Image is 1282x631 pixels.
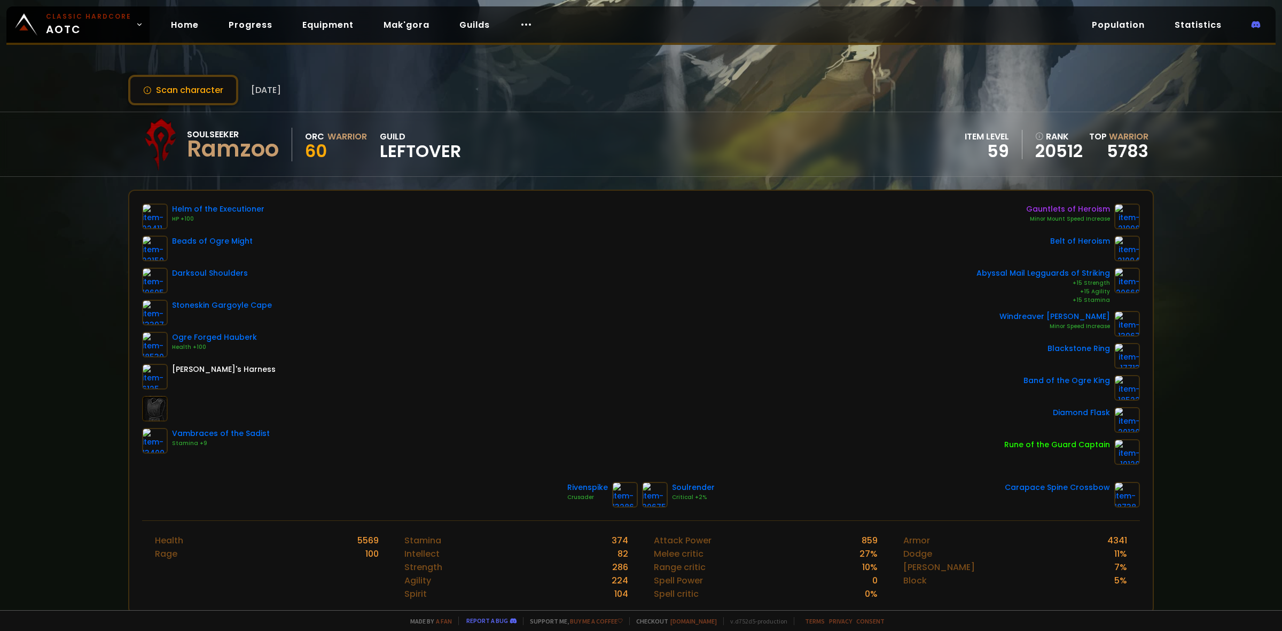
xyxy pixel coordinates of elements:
div: item level [965,130,1009,143]
div: 100 [365,547,379,560]
img: item-6125 [142,364,168,389]
div: +15 Strength [976,279,1110,287]
div: 5 % [1114,574,1127,587]
div: Attack Power [654,534,712,547]
a: Classic HardcoreAOTC [6,6,150,43]
span: AOTC [46,12,131,37]
img: item-17713 [1114,343,1140,369]
a: Privacy [829,617,852,625]
a: Equipment [294,14,362,36]
div: Stamina [404,534,441,547]
img: item-13967 [1114,311,1140,337]
img: item-21998 [1114,204,1140,229]
span: Checkout [629,617,717,625]
span: [DATE] [251,83,281,97]
div: 286 [612,560,628,574]
span: 60 [305,139,327,163]
a: Buy me a coffee [570,617,623,625]
div: Beads of Ogre Might [172,236,253,247]
a: Guilds [451,14,498,36]
div: 859 [862,534,878,547]
button: Scan character [128,75,238,105]
div: Spell critic [654,587,699,601]
div: Band of the Ogre King [1023,375,1110,386]
img: item-18738 [1114,482,1140,508]
div: 374 [612,534,628,547]
div: Health [155,534,183,547]
img: item-20668 [1114,268,1140,293]
div: +15 Stamina [976,296,1110,305]
div: Vambraces of the Sadist [172,428,270,439]
div: 27 % [859,547,878,560]
div: Helm of the Executioner [172,204,264,215]
div: guild [380,130,461,159]
span: Made by [404,617,452,625]
div: Top [1089,130,1148,143]
div: Darksoul Shoulders [172,268,248,279]
a: a fan [436,617,452,625]
div: 0 [872,574,878,587]
div: 5569 [357,534,379,547]
div: 82 [617,547,628,560]
div: Minor Speed Increase [999,322,1110,331]
img: item-18522 [1114,375,1140,401]
div: Range critic [654,560,706,574]
img: item-19695 [142,268,168,293]
img: item-13400 [142,428,168,454]
div: Windreaver [PERSON_NAME] [999,311,1110,322]
div: Soulseeker [187,128,279,141]
div: [PERSON_NAME]'s Harness [172,364,276,375]
img: item-22150 [142,236,168,261]
div: Rivenspike [567,482,608,493]
div: Strength [404,560,442,574]
div: Armor [903,534,930,547]
img: item-21994 [1114,236,1140,261]
img: item-20130 [1114,407,1140,433]
div: Dodge [903,547,932,560]
div: Intellect [404,547,440,560]
div: HP +100 [172,215,264,223]
div: Ogre Forged Hauberk [172,332,257,343]
small: Classic Hardcore [46,12,131,21]
span: Warrior [1109,130,1148,143]
div: rank [1035,130,1083,143]
div: Spell Power [654,574,703,587]
a: [DOMAIN_NAME] [670,617,717,625]
a: 5783 [1107,139,1148,163]
a: Statistics [1166,14,1230,36]
div: 11 % [1114,547,1127,560]
div: Spirit [404,587,427,601]
div: Block [903,574,927,587]
div: Rage [155,547,177,560]
div: Stamina +9 [172,439,270,448]
span: v. d752d5 - production [723,617,787,625]
div: Agility [404,574,431,587]
div: Crusader [567,493,608,502]
div: [PERSON_NAME] [903,560,975,574]
div: Rune of the Guard Captain [1004,439,1110,450]
span: Support me, [523,617,623,625]
span: LEFTOVER [380,143,461,159]
div: Diamond Flask [1053,407,1110,418]
a: 20512 [1035,143,1083,159]
img: item-22411 [142,204,168,229]
div: 59 [965,143,1009,159]
img: item-20675 [642,482,668,508]
a: Consent [856,617,885,625]
img: item-13286 [612,482,638,508]
div: 4341 [1107,534,1127,547]
div: Critical +2% [672,493,715,502]
div: 224 [612,574,628,587]
img: item-19120 [1114,439,1140,465]
img: item-13397 [142,300,168,325]
div: Soulrender [672,482,715,493]
div: 0 % [865,587,878,601]
a: Home [162,14,207,36]
a: Population [1083,14,1153,36]
div: Blackstone Ring [1048,343,1110,354]
div: Minor Mount Speed Increase [1026,215,1110,223]
div: Ramzoo [187,141,279,157]
a: Terms [805,617,825,625]
div: 10 % [862,560,878,574]
div: 7 % [1114,560,1127,574]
